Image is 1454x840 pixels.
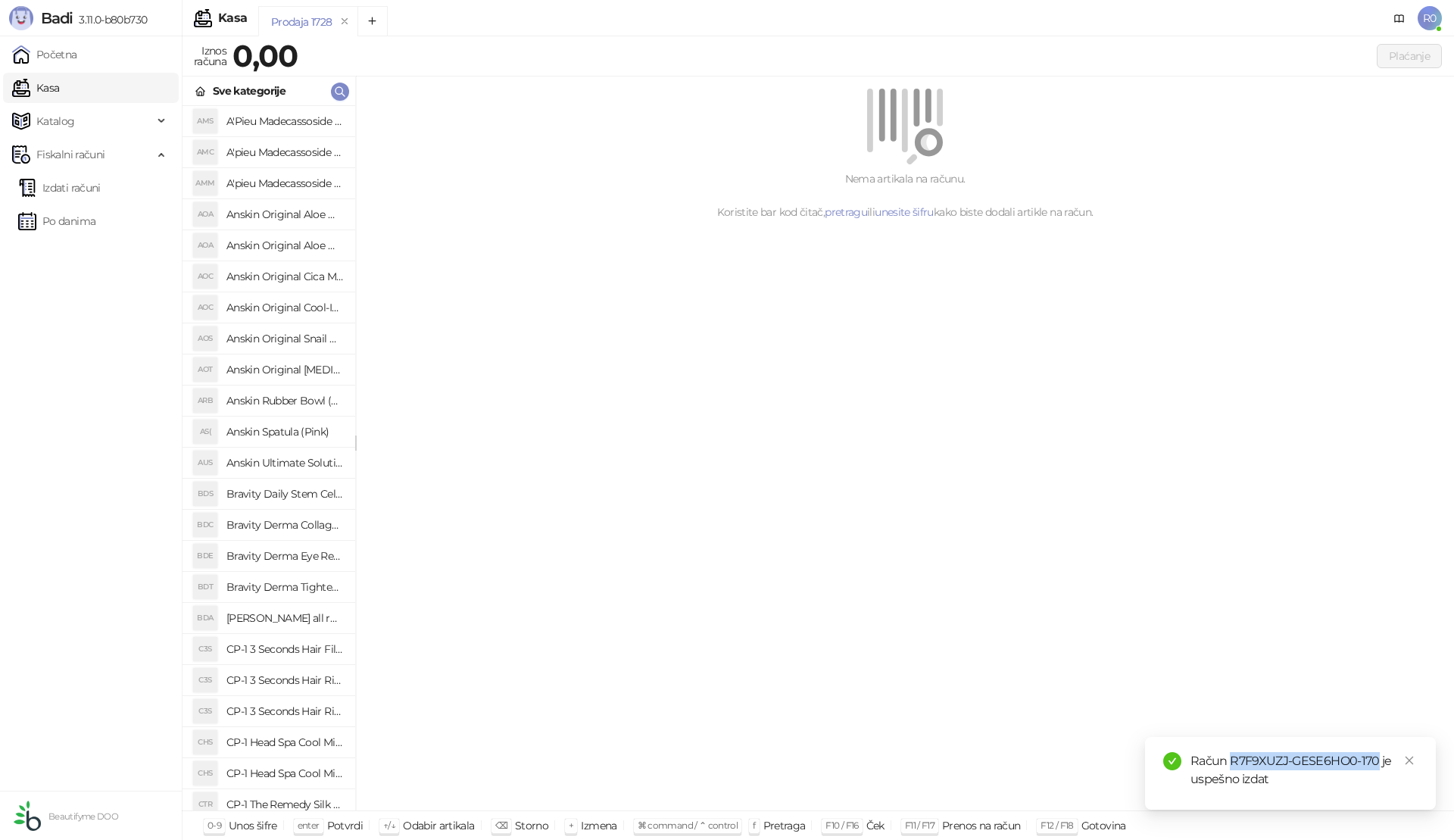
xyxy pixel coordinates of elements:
div: Unos šifre [229,816,277,835]
div: Odabir artikala [403,816,474,835]
button: Plaćanje [1377,44,1442,68]
h4: Anskin Original Snail Modeling Mask 1kg [226,326,343,351]
div: CTR [193,792,217,817]
h4: CP-1 The Remedy Silk Essence [226,792,343,817]
span: close [1404,755,1415,766]
h4: CP-1 3 Seconds Hair Ringer Hair Fill-up Ampoule [226,699,343,723]
div: AOT [193,358,217,382]
div: AS( [193,420,217,444]
h4: Bravity Derma Eye Repair Ampoule [226,544,343,568]
div: ARB [193,389,217,413]
span: F10 / F16 [825,820,858,831]
div: AOA [193,233,217,258]
h4: [PERSON_NAME] all round modeling powder [226,606,343,630]
div: C3S [193,637,217,661]
div: Storno [515,816,548,835]
div: AUS [193,451,217,475]
h4: Anskin Original Cool-Ice Modeling Mask 1kg [226,295,343,320]
h4: A'pieu Madecassoside Moisture Gel Cream [226,171,343,195]
span: ⌘ command / ⌃ control [638,820,738,831]
div: AOS [193,326,217,351]
h4: Anskin Original Cica Modeling Mask 240g [226,264,343,289]
h4: A'Pieu Madecassoside Sleeping Mask [226,109,343,133]
div: CHS [193,730,217,754]
div: Pretraga [763,816,806,835]
a: Dokumentacija [1387,6,1412,30]
a: Po danima [18,206,95,236]
span: F11 / F17 [905,820,934,831]
span: enter [298,820,320,831]
a: Izdati računi [18,173,101,203]
div: Prenos na račun [942,816,1020,835]
h4: Bravity Derma Tightening Neck Ampoule [226,575,343,599]
img: 64x64-companyLogo-432ed541-86f2-4000-a6d6-137676e77c9d.png [12,801,42,831]
div: Izmena [581,816,616,835]
span: 3.11.0-b80b730 [73,13,147,27]
div: AOC [193,264,217,289]
span: F12 / F18 [1041,820,1073,831]
span: ⌫ [495,820,507,831]
div: Gotovina [1081,816,1126,835]
span: check-circle [1163,752,1181,770]
div: C3S [193,699,217,723]
h4: Bravity Derma Collagen Eye Cream [226,513,343,537]
div: Račun R7F9XUZJ-GESE6HO0-170 je uspešno izdat [1190,752,1418,788]
div: Kasa [218,12,247,24]
a: Kasa [12,73,59,103]
div: BDS [193,482,217,506]
span: + [569,820,573,831]
div: AMM [193,171,217,195]
div: BDE [193,544,217,568]
div: Prodaja 1728 [271,14,332,30]
div: Sve kategorije [213,83,285,99]
span: Fiskalni računi [36,139,105,170]
strong: 0,00 [232,37,298,74]
div: BDC [193,513,217,537]
h4: Anskin Spatula (Pink) [226,420,343,444]
button: remove [335,15,354,28]
div: BDT [193,575,217,599]
div: AMC [193,140,217,164]
button: Add tab [357,6,388,36]
div: AMS [193,109,217,133]
h4: Anskin Ultimate Solution Modeling Activator 1000ml [226,451,343,475]
a: Close [1401,752,1418,769]
span: Katalog [36,106,75,136]
div: grid [183,106,355,810]
div: AOC [193,295,217,320]
span: f [753,820,755,831]
div: CHS [193,761,217,785]
div: Nema artikala na računu. Koristite bar kod čitač, ili kako biste dodali artikle na račun. [374,170,1436,220]
div: Iznos računa [191,41,229,71]
h4: CP-1 Head Spa Cool Mint Shampoo [226,761,343,785]
a: pretragu [825,205,867,219]
div: Potvrdi [327,816,363,835]
h4: Bravity Daily Stem Cell Sleeping Pack [226,482,343,506]
a: unesite šifru [875,205,934,219]
span: Badi [41,9,73,27]
small: Beautifyme DOO [48,811,118,822]
div: C3S [193,668,217,692]
span: R0 [1418,6,1442,30]
div: AOA [193,202,217,226]
div: Ček [866,816,885,835]
div: BDA [193,606,217,630]
h4: CP-1 Head Spa Cool Mint Shampoo [226,730,343,754]
a: Početna [12,39,77,70]
h4: CP-1 3 Seconds Hair Ringer Hair Fill-up Ampoule [226,668,343,692]
span: 0-9 [207,820,221,831]
h4: Anskin Original [MEDICAL_DATA] Modeling Mask 240g [226,358,343,382]
h4: Anskin Original Aloe Modeling Mask 1kg [226,233,343,258]
img: Logo [9,6,33,30]
h4: Anskin Rubber Bowl (Pink) [226,389,343,413]
h4: Anskin Original Aloe Modeling Mask (Refill) 240g [226,202,343,226]
h4: A'pieu Madecassoside Cream 2X [226,140,343,164]
h4: CP-1 3 Seconds Hair Fill-up Waterpack [226,637,343,661]
span: ↑/↓ [383,820,395,831]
